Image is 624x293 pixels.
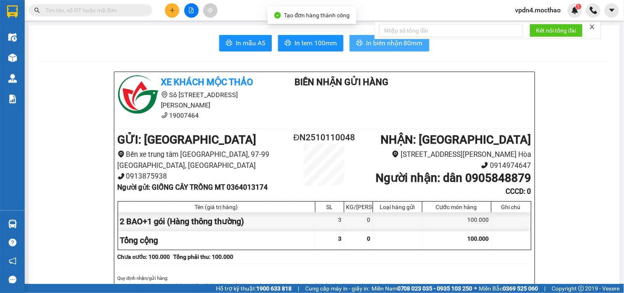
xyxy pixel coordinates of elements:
span: phone [118,173,125,180]
span: phone [481,162,488,169]
span: Cung cấp máy in - giấy in: [305,284,369,293]
h2: ĐN2510110048 [290,131,359,144]
span: 3 [339,235,342,242]
button: printerIn biên nhận 80mm [350,35,429,51]
li: [STREET_ADDRESS][PERSON_NAME] Hòa [359,149,531,160]
span: question-circle [9,239,16,246]
div: Ghi chú [494,204,529,210]
img: warehouse-icon [8,220,17,228]
span: Hỗ trợ kỹ thuật: [216,284,292,293]
div: 0 [344,212,373,231]
span: 100.000 [468,235,489,242]
span: In biên nhận 80mm [366,38,423,48]
div: Loại hàng gửi [375,204,420,210]
span: check-circle [274,12,281,19]
div: Tên (giá trị hàng) [120,204,313,210]
span: ⚪️ [475,287,477,290]
strong: 1900 633 818 [256,285,292,292]
img: logo-vxr [7,5,18,18]
b: GỬI : [GEOGRAPHIC_DATA] [118,133,257,146]
img: warehouse-icon [8,53,17,62]
b: Chưa cước : 100.000 [118,253,170,260]
span: environment [118,151,125,158]
span: aim [207,7,213,13]
span: search [34,7,40,13]
span: 0 [367,235,371,242]
div: KG/[PERSON_NAME] [346,204,371,210]
button: caret-down [605,3,619,18]
span: caret-down [608,7,616,14]
span: vpdn4.mocthao [509,5,568,15]
b: Xe khách Mộc Thảo [161,77,253,87]
button: aim [203,3,218,18]
span: phone [161,112,168,119]
span: environment [392,151,399,158]
button: file-add [184,3,199,18]
span: Tạo đơn hàng thành công [284,12,350,19]
span: printer [356,40,363,47]
b: Biên Nhận Gửi Hàng [295,77,389,87]
img: warehouse-icon [8,33,17,42]
button: printerIn tem 100mm [278,35,343,51]
div: SL [318,204,342,210]
b: CCCD : 0 [506,187,531,195]
div: Cước món hàng [425,204,489,210]
strong: 0369 525 060 [503,285,538,292]
div: 2 BAO+1 gói (Hàng thông thường) [118,212,315,231]
strong: 0708 023 035 - 0935 103 250 [397,285,473,292]
span: message [9,276,16,284]
li: 19007464 [118,110,271,121]
li: Số [STREET_ADDRESS][PERSON_NAME] [118,90,271,110]
span: In tem 100mm [295,38,337,48]
div: 100.000 [422,212,492,231]
span: Miền Nam [371,284,473,293]
li: Bến xe trung tâm [GEOGRAPHIC_DATA], 97-99 [GEOGRAPHIC_DATA], [GEOGRAPHIC_DATA] [118,149,290,171]
img: warehouse-icon [8,74,17,83]
li: 0913875938 [118,171,290,182]
button: Kết nối tổng đài [530,24,583,37]
span: printer [226,40,232,47]
img: phone-icon [590,7,597,14]
b: Tổng phải thu: 100.000 [174,253,234,260]
span: Kết nối tổng đài [536,26,576,35]
img: icon-new-feature [571,7,579,14]
span: Miền Bắc [479,284,538,293]
div: 3 [315,212,344,231]
span: notification [9,257,16,265]
span: In mẫu A5 [236,38,265,48]
b: Người nhận : dân 0905848879 [376,171,531,185]
input: Tìm tên, số ĐT hoặc mã đơn [45,6,142,15]
span: 1 [577,4,580,9]
span: | [298,284,299,293]
b: Người gửi : GIỐNG CÂY TRỒNG MT 0364013174 [118,183,268,191]
li: 0914974647 [359,160,531,171]
span: environment [161,91,168,98]
button: printerIn mẫu A5 [219,35,272,51]
img: solution-icon [8,95,17,103]
sup: 1 [576,4,582,9]
span: copyright [578,286,584,291]
span: file-add [188,7,194,13]
span: close [589,24,595,30]
span: printer [285,40,291,47]
span: | [545,284,546,293]
span: Tổng cộng [120,235,158,245]
i: 1. Quý khách phải báo mã số “Biên nhận gửi hàng” khi nhận hàng, phải trình CMND hoặc giấy giới th... [118,283,417,288]
img: logo.jpg [118,75,159,116]
span: plus [169,7,175,13]
input: Nhập số tổng đài [379,24,523,37]
button: plus [165,3,179,18]
b: NHẬN : [GEOGRAPHIC_DATA] [380,133,531,146]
